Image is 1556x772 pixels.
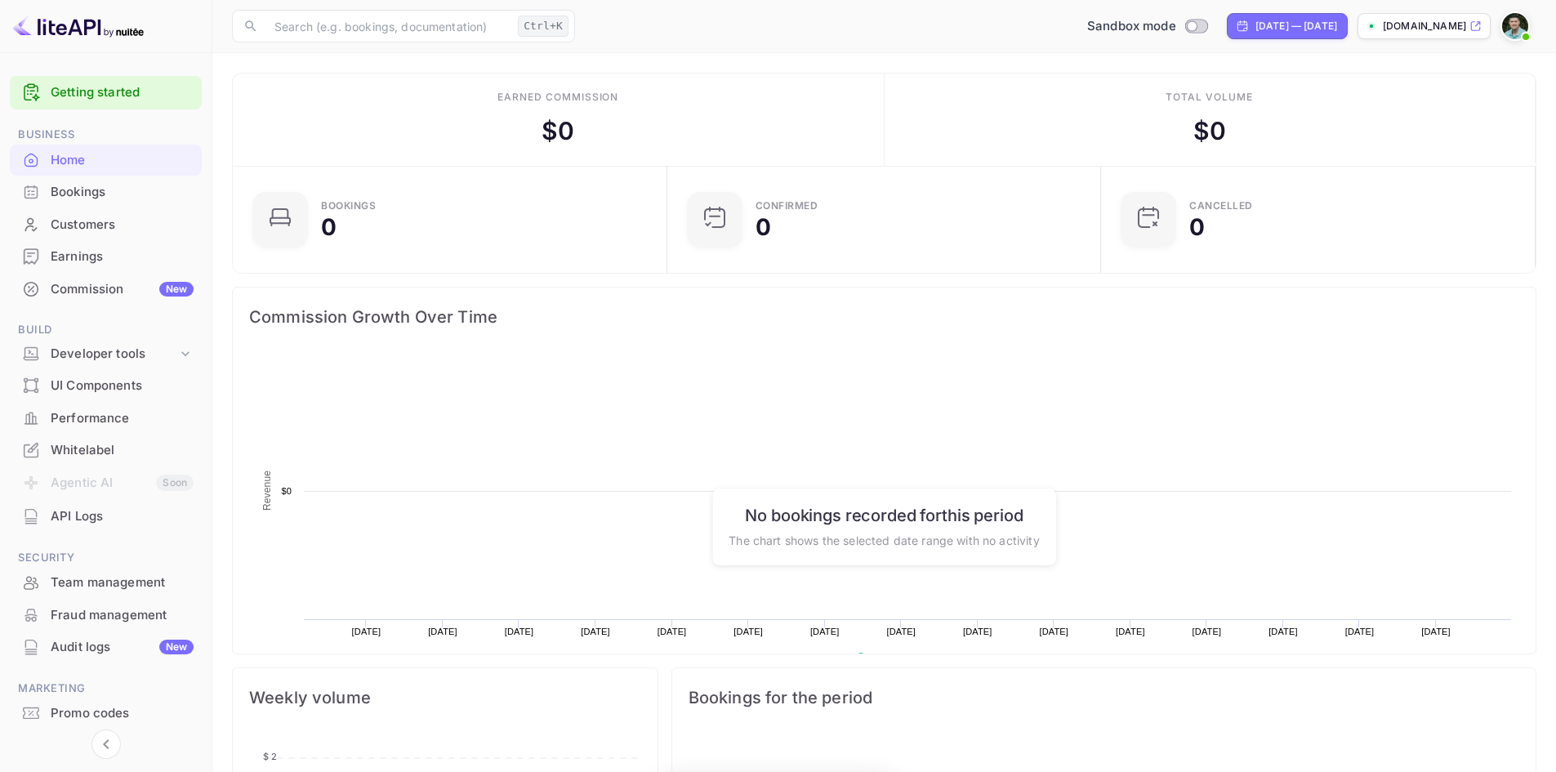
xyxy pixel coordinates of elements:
[10,340,202,368] div: Developer tools
[1166,90,1253,105] div: Total volume
[51,248,194,266] div: Earnings
[10,241,202,271] a: Earnings
[263,751,277,762] tspan: $ 2
[542,113,574,149] div: $ 0
[1502,13,1528,39] img: Jaime Mantilla
[658,627,687,636] text: [DATE]
[10,403,202,435] div: Performance
[1189,216,1205,239] div: 0
[10,274,202,306] div: CommissionNew
[1193,627,1222,636] text: [DATE]
[10,600,202,630] a: Fraud management
[321,201,376,211] div: Bookings
[1087,17,1176,36] span: Sandbox mode
[51,409,194,428] div: Performance
[10,600,202,631] div: Fraud management
[51,151,194,170] div: Home
[10,435,202,465] a: Whitelabel
[51,183,194,202] div: Bookings
[872,653,913,664] text: Revenue
[10,698,202,728] a: Promo codes
[505,627,534,636] text: [DATE]
[756,216,771,239] div: 0
[51,704,194,723] div: Promo codes
[810,627,840,636] text: [DATE]
[497,90,618,105] div: Earned commission
[51,83,194,102] a: Getting started
[581,627,610,636] text: [DATE]
[10,126,202,144] span: Business
[10,321,202,339] span: Build
[689,685,1519,711] span: Bookings for the period
[51,377,194,395] div: UI Components
[10,403,202,433] a: Performance
[10,209,202,239] a: Customers
[159,282,194,297] div: New
[91,730,121,759] button: Collapse navigation
[51,507,194,526] div: API Logs
[159,640,194,654] div: New
[265,10,511,42] input: Search (e.g. bookings, documentation)
[249,685,641,711] span: Weekly volume
[1116,627,1145,636] text: [DATE]
[51,638,194,657] div: Audit logs
[10,501,202,531] a: API Logs
[1193,113,1226,149] div: $ 0
[51,280,194,299] div: Commission
[10,241,202,273] div: Earnings
[10,176,202,208] div: Bookings
[10,370,202,402] div: UI Components
[13,13,144,39] img: LiteAPI logo
[1421,627,1451,636] text: [DATE]
[1040,627,1069,636] text: [DATE]
[729,531,1039,548] p: The chart shows the selected date range with no activity
[886,627,916,636] text: [DATE]
[733,627,763,636] text: [DATE]
[10,76,202,109] div: Getting started
[51,441,194,460] div: Whitelabel
[51,606,194,625] div: Fraud management
[1383,19,1466,33] p: [DOMAIN_NAME]
[10,435,202,466] div: Whitelabel
[281,486,292,496] text: $0
[10,370,202,400] a: UI Components
[51,216,194,234] div: Customers
[10,209,202,241] div: Customers
[10,631,202,663] div: Audit logsNew
[1345,627,1375,636] text: [DATE]
[51,345,177,364] div: Developer tools
[10,680,202,698] span: Marketing
[352,627,381,636] text: [DATE]
[10,176,202,207] a: Bookings
[10,501,202,533] div: API Logs
[249,304,1519,330] span: Commission Growth Over Time
[963,627,992,636] text: [DATE]
[756,201,818,211] div: Confirmed
[729,505,1039,524] h6: No bookings recorded for this period
[10,567,202,597] a: Team management
[10,145,202,176] div: Home
[51,573,194,592] div: Team management
[1268,627,1298,636] text: [DATE]
[10,549,202,567] span: Security
[10,145,202,175] a: Home
[10,631,202,662] a: Audit logsNew
[1081,17,1214,36] div: Switch to Production mode
[10,698,202,730] div: Promo codes
[10,567,202,599] div: Team management
[321,216,337,239] div: 0
[1255,19,1337,33] div: [DATE] — [DATE]
[10,274,202,304] a: CommissionNew
[428,627,457,636] text: [DATE]
[261,471,273,511] text: Revenue
[518,16,568,37] div: Ctrl+K
[1189,201,1253,211] div: CANCELLED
